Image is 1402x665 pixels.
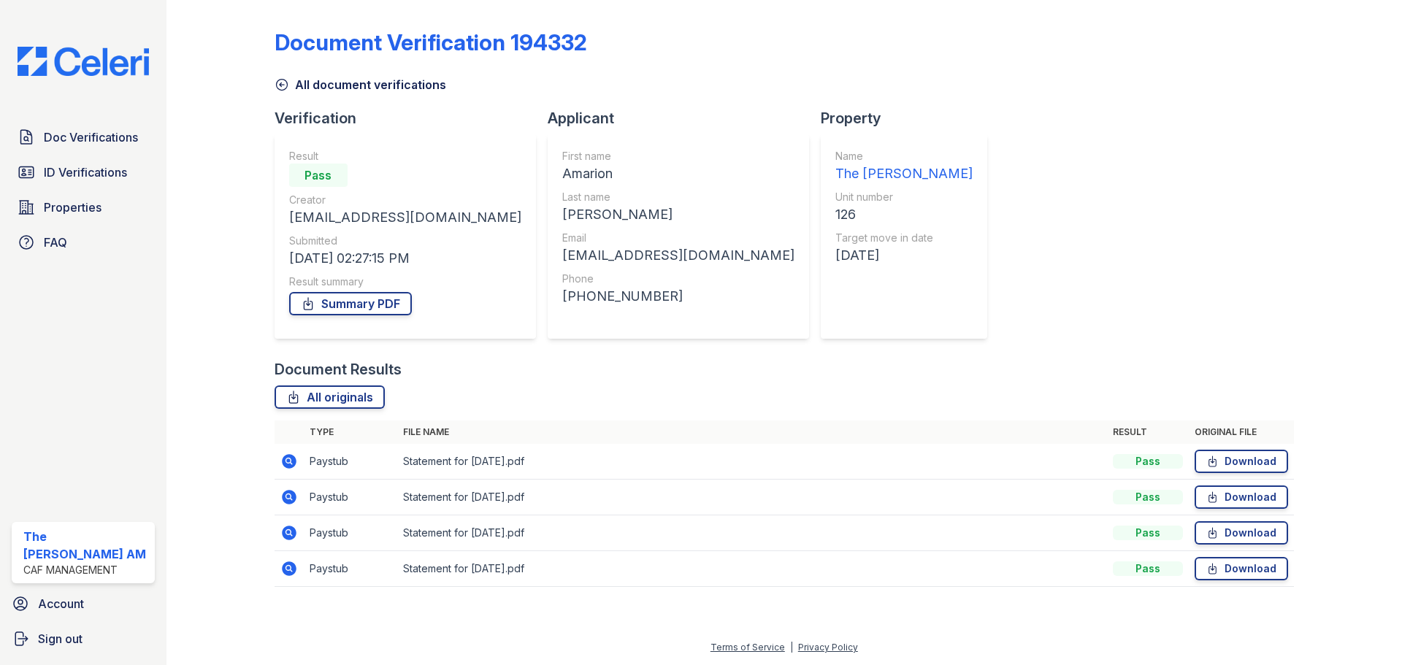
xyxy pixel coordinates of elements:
[6,589,161,618] a: Account
[289,248,521,269] div: [DATE] 02:27:15 PM
[790,642,793,653] div: |
[562,245,794,266] div: [EMAIL_ADDRESS][DOMAIN_NAME]
[275,359,402,380] div: Document Results
[44,164,127,181] span: ID Verifications
[12,228,155,257] a: FAQ
[304,420,397,444] th: Type
[835,164,973,184] div: The [PERSON_NAME]
[289,207,521,228] div: [EMAIL_ADDRESS][DOMAIN_NAME]
[562,204,794,225] div: [PERSON_NAME]
[397,480,1107,515] td: Statement for [DATE].pdf
[835,204,973,225] div: 126
[304,480,397,515] td: Paystub
[12,158,155,187] a: ID Verifications
[835,231,973,245] div: Target move in date
[562,149,794,164] div: First name
[38,595,84,612] span: Account
[1195,521,1288,545] a: Download
[562,190,794,204] div: Last name
[1189,420,1294,444] th: Original file
[1195,485,1288,509] a: Download
[304,551,397,587] td: Paystub
[562,286,794,307] div: [PHONE_NUMBER]
[38,630,83,647] span: Sign out
[798,642,858,653] a: Privacy Policy
[275,76,446,93] a: All document verifications
[835,245,973,266] div: [DATE]
[12,193,155,222] a: Properties
[835,190,973,204] div: Unit number
[304,515,397,551] td: Paystub
[289,193,521,207] div: Creator
[44,128,138,146] span: Doc Verifications
[821,108,999,128] div: Property
[44,199,101,216] span: Properties
[1107,420,1189,444] th: Result
[289,164,348,187] div: Pass
[1113,561,1183,576] div: Pass
[548,108,821,128] div: Applicant
[835,149,973,164] div: Name
[397,515,1107,551] td: Statement for [DATE].pdf
[304,444,397,480] td: Paystub
[562,164,794,184] div: Amarion
[289,234,521,248] div: Submitted
[44,234,67,251] span: FAQ
[1113,490,1183,504] div: Pass
[562,272,794,286] div: Phone
[1195,557,1288,580] a: Download
[1113,526,1183,540] div: Pass
[6,47,161,76] img: CE_Logo_Blue-a8612792a0a2168367f1c8372b55b34899dd931a85d93a1a3d3e32e68fde9ad4.png
[835,149,973,184] a: Name The [PERSON_NAME]
[23,563,149,577] div: CAF Management
[562,231,794,245] div: Email
[710,642,785,653] a: Terms of Service
[1341,607,1387,650] iframe: chat widget
[23,528,149,563] div: The [PERSON_NAME] AM
[289,149,521,164] div: Result
[12,123,155,152] a: Doc Verifications
[1195,450,1288,473] a: Download
[397,551,1107,587] td: Statement for [DATE].pdf
[6,624,161,653] a: Sign out
[289,292,412,315] a: Summary PDF
[1113,454,1183,469] div: Pass
[289,274,521,289] div: Result summary
[397,444,1107,480] td: Statement for [DATE].pdf
[397,420,1107,444] th: File name
[275,108,548,128] div: Verification
[275,385,385,409] a: All originals
[275,29,587,55] div: Document Verification 194332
